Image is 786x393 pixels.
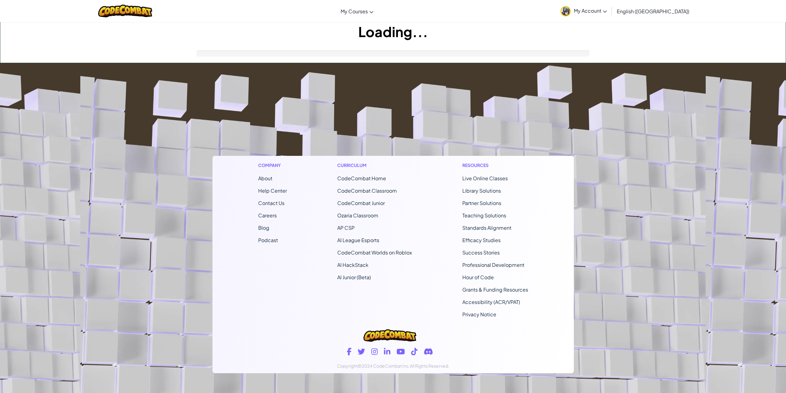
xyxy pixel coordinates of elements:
span: Contact Us [258,200,284,206]
a: AI HackStack [337,262,368,268]
a: AI League Esports [337,237,379,243]
span: My Courses [341,8,368,15]
a: Professional Development [462,262,524,268]
span: English ([GEOGRAPHIC_DATA]) [617,8,689,15]
a: Accessibility (ACR/VPAT) [462,299,520,305]
span: CodeCombat Home [337,175,386,182]
a: Teaching Solutions [462,212,506,219]
a: Podcast [258,237,278,243]
h1: Company [258,162,287,169]
span: ©2024 CodeCombat Inc. [358,363,410,369]
a: About [258,175,272,182]
a: Partner Solutions [462,200,501,206]
img: CodeCombat logo [364,329,416,342]
h1: Curriculum [337,162,412,169]
a: Library Solutions [462,187,501,194]
a: Standards Alignment [462,224,511,231]
a: Help Center [258,187,287,194]
a: Efficacy Studies [462,237,501,243]
h1: Loading... [0,22,786,41]
h1: Resources [462,162,528,169]
a: Grants & Funding Resources [462,286,528,293]
a: CodeCombat Junior [337,200,385,206]
a: Careers [258,212,277,219]
a: AI Junior (Beta) [337,274,371,280]
a: CodeCombat Classroom [337,187,397,194]
span: All Rights Reserved. [410,363,449,369]
img: CodeCombat logo [98,5,152,17]
a: English ([GEOGRAPHIC_DATA]) [614,3,692,19]
span: My Account [574,7,607,14]
a: My Courses [338,3,376,19]
a: Privacy Notice [462,311,496,318]
a: Hour of Code [462,274,494,280]
a: AP CSP [337,224,355,231]
a: Ozaria Classroom [337,212,378,219]
img: avatar [561,6,571,16]
a: Live Online Classes [462,175,508,182]
a: Blog [258,224,269,231]
a: Success Stories [462,249,500,256]
a: CodeCombat Worlds on Roblox [337,249,412,256]
span: Copyright [337,363,358,369]
a: My Account [557,1,610,21]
